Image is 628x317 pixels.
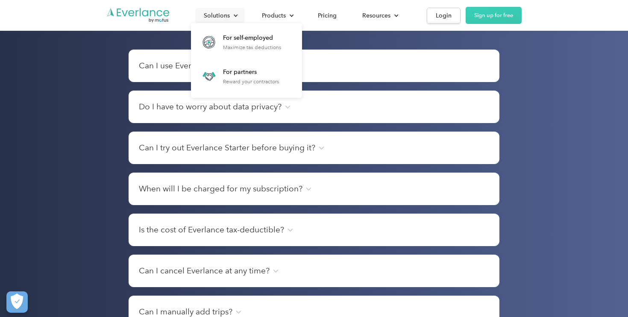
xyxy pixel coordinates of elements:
h4: Is the cost of Everlance tax-deductible? [139,224,284,236]
div: Resources [354,8,405,23]
a: Pricing [309,8,345,23]
nav: Solutions [191,23,302,98]
div: Products [262,10,286,21]
div: Solutions [195,8,245,23]
button: Cookies Settings [6,291,28,313]
div: Login [436,10,452,21]
a: For self-employedMaximize tax deductions [195,28,285,56]
a: Go to homepage [106,7,170,23]
div: Solutions [204,10,230,21]
div: Products [253,8,301,23]
h4: Can I cancel Everlance at any time? [139,265,270,277]
div: Resources [362,10,390,21]
div: Pricing [318,10,337,21]
div: Maximize tax deductions [223,44,281,50]
a: Sign up for free [466,7,522,24]
div: For partners [223,68,279,76]
h4: Do I have to worry about data privacy? [139,101,282,113]
div: For self-employed [223,34,281,42]
h4: Can I try out Everlance Starter before buying it? [139,142,315,154]
h4: When will I be charged for my subscription? [139,183,302,195]
a: Login [427,8,461,23]
h4: Can I use Everlance for free? [139,60,245,72]
a: For partnersReward your contractors [195,62,283,90]
div: Reward your contractors [223,79,279,85]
